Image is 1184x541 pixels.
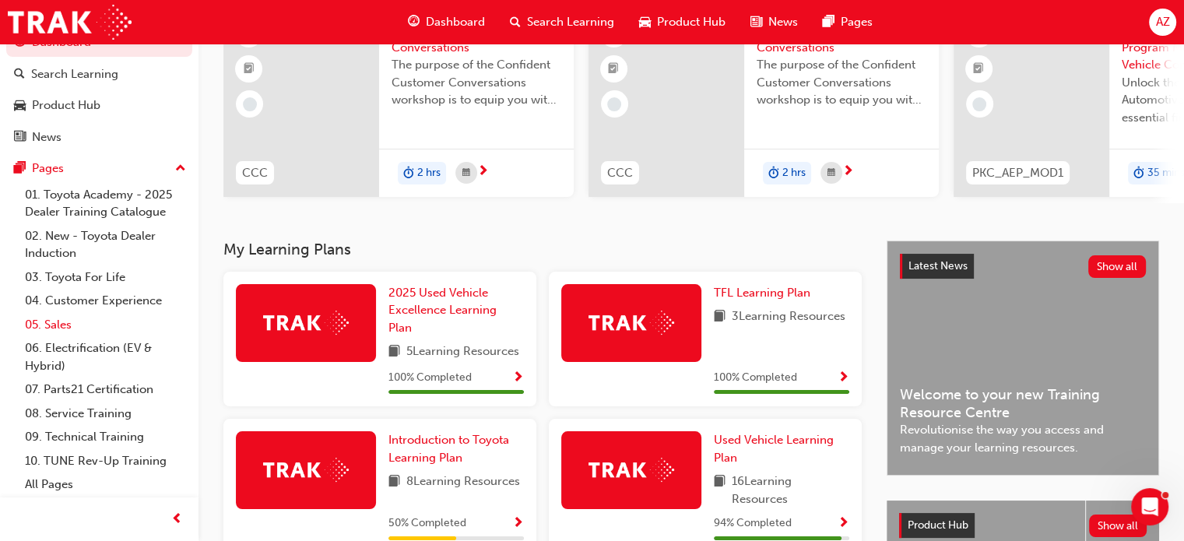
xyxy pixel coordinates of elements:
[6,154,192,183] button: Pages
[388,472,400,492] span: book-icon
[19,378,192,402] a: 07. Parts21 Certification
[175,159,186,179] span: up-icon
[782,164,806,182] span: 2 hrs
[6,91,192,120] a: Product Hub
[588,458,674,482] img: Trak
[714,431,849,466] a: Used Vehicle Learning Plan
[510,12,521,32] span: search-icon
[462,163,470,183] span: calendar-icon
[1088,255,1147,278] button: Show all
[388,433,509,465] span: Introduction to Toyota Learning Plan
[263,458,349,482] img: Trak
[19,183,192,224] a: 01. Toyota Academy - 2025 Dealer Training Catalogue
[19,265,192,290] a: 03. Toyota For Life
[908,518,968,532] span: Product Hub
[242,164,268,182] span: CCC
[768,163,779,184] span: duration-icon
[900,254,1146,279] a: Latest NewsShow all
[14,68,25,82] span: search-icon
[841,13,873,31] span: Pages
[32,97,100,114] div: Product Hub
[512,371,524,385] span: Show Progress
[838,368,849,388] button: Show Progress
[887,241,1159,476] a: Latest NewsShow allWelcome to your new Training Resource CentreRevolutionise the way you access a...
[406,472,520,492] span: 8 Learning Resources
[900,386,1146,421] span: Welcome to your new Training Resource Centre
[738,6,810,38] a: news-iconNews
[899,513,1147,538] a: Product HubShow all
[714,433,834,465] span: Used Vehicle Learning Plan
[19,425,192,449] a: 09. Technical Training
[810,6,885,38] a: pages-iconPages
[714,286,810,300] span: TFL Learning Plan
[244,59,255,79] span: booktick-icon
[497,6,627,38] a: search-iconSearch Learning
[714,284,817,302] a: TFL Learning Plan
[19,224,192,265] a: 02. New - Toyota Dealer Induction
[657,13,726,31] span: Product Hub
[842,165,854,179] span: next-icon
[823,12,834,32] span: pages-icon
[608,59,619,79] span: booktick-icon
[1149,9,1176,36] button: AZ
[223,9,574,197] a: 240CCCConfident Customer ConversationsThe purpose of the Confident Customer Conversations worksho...
[171,510,183,529] span: prev-icon
[757,56,926,109] span: The purpose of the Confident Customer Conversations workshop is to equip you with tools to commun...
[19,472,192,497] a: All Pages
[403,163,414,184] span: duration-icon
[973,59,984,79] span: booktick-icon
[406,343,519,362] span: 5 Learning Resources
[223,241,862,258] h3: My Learning Plans
[972,97,986,111] span: learningRecordVerb_NONE-icon
[838,371,849,385] span: Show Progress
[1155,13,1169,31] span: AZ
[908,259,968,272] span: Latest News
[972,164,1063,182] span: PKC_AEP_MOD1
[417,164,441,182] span: 2 hrs
[8,5,132,40] img: Trak
[527,13,614,31] span: Search Learning
[1133,163,1144,184] span: duration-icon
[750,12,762,32] span: news-icon
[714,307,726,327] span: book-icon
[639,12,651,32] span: car-icon
[388,343,400,362] span: book-icon
[607,164,633,182] span: CCC
[588,9,939,197] a: 240CCCConfident Customer ConversationsThe purpose of the Confident Customer Conversations worksho...
[714,515,792,532] span: 94 % Completed
[732,472,849,508] span: 16 Learning Resources
[512,514,524,533] button: Show Progress
[14,131,26,145] span: news-icon
[19,313,192,337] a: 05. Sales
[14,162,26,176] span: pages-icon
[477,165,489,179] span: next-icon
[900,421,1146,456] span: Revolutionise the way you access and manage your learning resources.
[19,402,192,426] a: 08. Service Training
[838,517,849,531] span: Show Progress
[714,472,726,508] span: book-icon
[388,284,524,337] a: 2025 Used Vehicle Excellence Learning Plan
[388,369,472,387] span: 100 % Completed
[395,6,497,38] a: guage-iconDashboard
[408,12,420,32] span: guage-icon
[388,286,497,335] span: 2025 Used Vehicle Excellence Learning Plan
[627,6,738,38] a: car-iconProduct Hub
[768,13,798,31] span: News
[588,311,674,335] img: Trak
[512,517,524,531] span: Show Progress
[31,65,118,83] div: Search Learning
[32,160,64,177] div: Pages
[714,369,797,387] span: 100 % Completed
[732,307,845,327] span: 3 Learning Resources
[6,123,192,152] a: News
[243,97,257,111] span: learningRecordVerb_NONE-icon
[827,163,835,183] span: calendar-icon
[14,99,26,113] span: car-icon
[32,128,61,146] div: News
[6,25,192,154] button: DashboardSearch LearningProduct HubNews
[19,289,192,313] a: 04. Customer Experience
[388,431,524,466] a: Introduction to Toyota Learning Plan
[512,368,524,388] button: Show Progress
[19,336,192,378] a: 06. Electrification (EV & Hybrid)
[1131,488,1168,525] iframe: Intercom live chat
